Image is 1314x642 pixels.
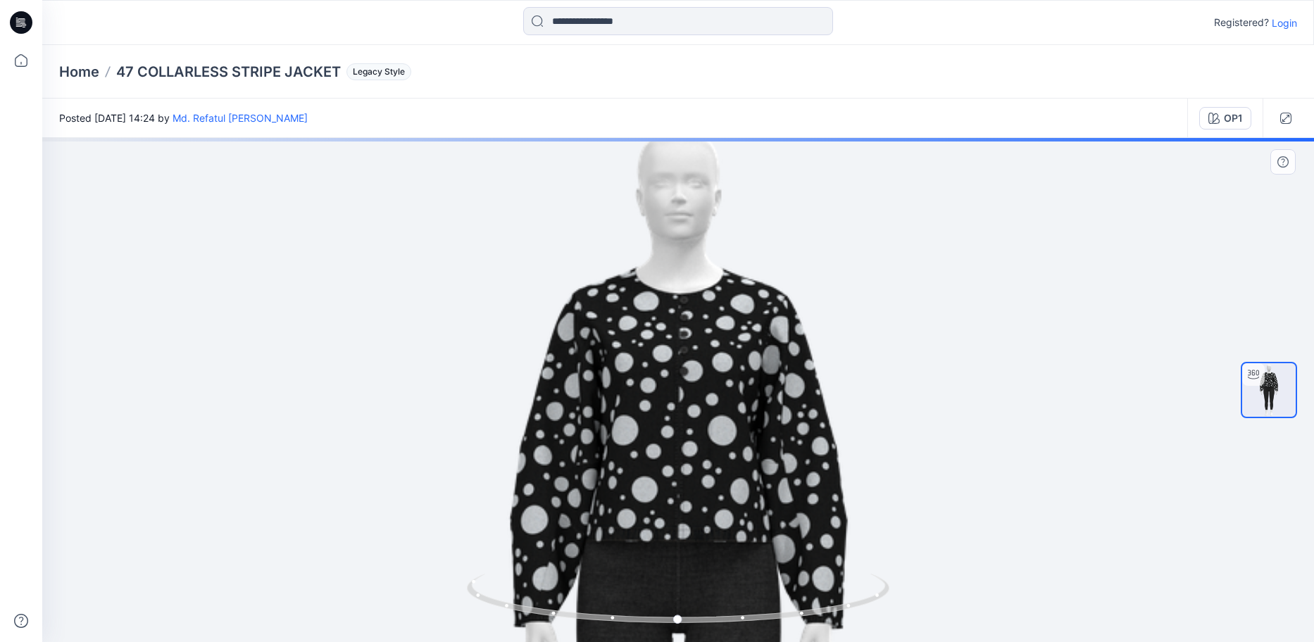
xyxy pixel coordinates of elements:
a: Md. Refatul [PERSON_NAME] [173,112,308,124]
span: Legacy Style [346,63,411,80]
span: Posted [DATE] 14:24 by [59,111,308,125]
p: 47 COLLARLESS STRIPE JACKET [116,62,341,82]
button: Legacy Style [341,62,411,82]
img: turntable-20-08-2025-08:28:11 [1242,363,1296,417]
button: OP1 [1199,107,1251,130]
div: OP1 [1224,111,1242,126]
p: Registered? [1214,14,1269,31]
p: Login [1272,15,1297,30]
a: Home [59,62,99,82]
